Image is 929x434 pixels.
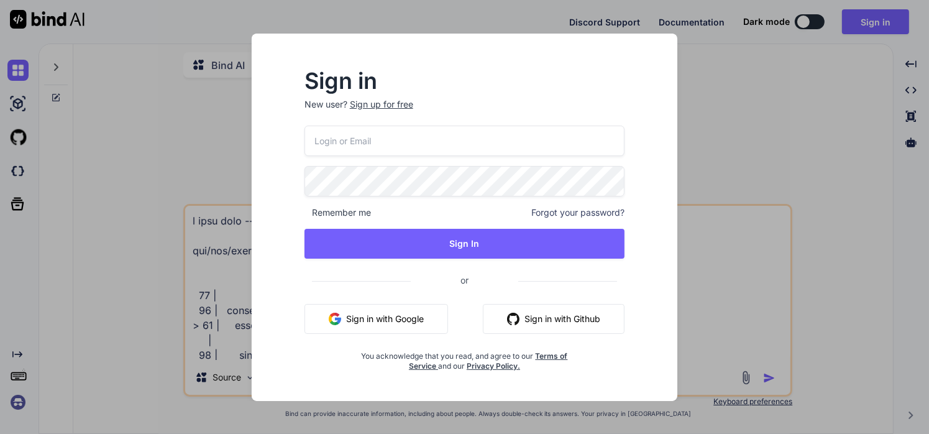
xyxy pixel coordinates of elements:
h2: Sign in [304,71,625,91]
button: Sign in with Google [304,304,448,334]
div: You acknowledge that you read, and agree to our and our [358,344,572,371]
a: Terms of Service [409,351,568,371]
button: Sign in with Github [483,304,625,334]
img: google [329,313,341,325]
span: Remember me [304,206,371,219]
span: or [411,265,518,295]
button: Sign In [304,229,625,259]
div: Sign up for free [350,98,413,111]
a: Privacy Policy. [467,361,520,371]
input: Login or Email [304,126,625,156]
span: Forgot your password? [531,206,625,219]
img: github [507,313,519,325]
p: New user? [304,98,625,126]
